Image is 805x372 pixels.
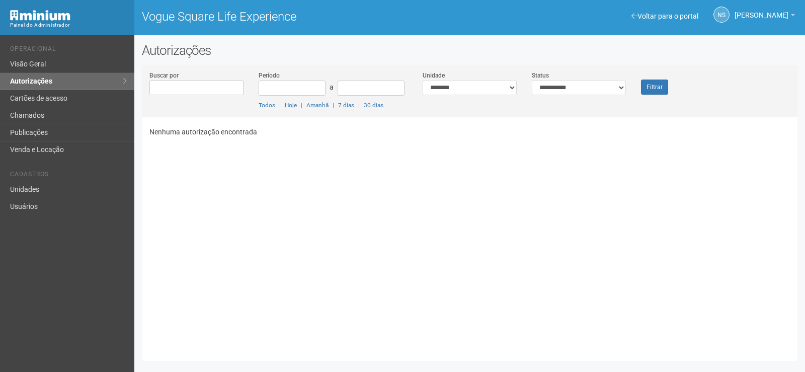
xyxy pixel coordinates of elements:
[333,102,334,109] span: |
[149,71,179,80] label: Buscar por
[10,45,127,56] li: Operacional
[10,10,70,21] img: Minium
[338,102,354,109] a: 7 dias
[641,80,668,95] button: Filtrar
[285,102,297,109] a: Hoje
[142,10,462,23] h1: Vogue Square Life Experience
[301,102,302,109] span: |
[631,12,698,20] a: Voltar para o portal
[735,2,788,19] span: Nicolle Silva
[713,7,730,23] a: NS
[423,71,445,80] label: Unidade
[735,13,795,21] a: [PERSON_NAME]
[358,102,360,109] span: |
[532,71,549,80] label: Status
[10,21,127,30] div: Painel do Administrador
[330,83,334,91] span: a
[10,171,127,181] li: Cadastros
[279,102,281,109] span: |
[149,127,790,136] p: Nenhuma autorização encontrada
[306,102,329,109] a: Amanhã
[142,43,797,58] h2: Autorizações
[259,102,275,109] a: Todos
[259,71,280,80] label: Período
[364,102,383,109] a: 30 dias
